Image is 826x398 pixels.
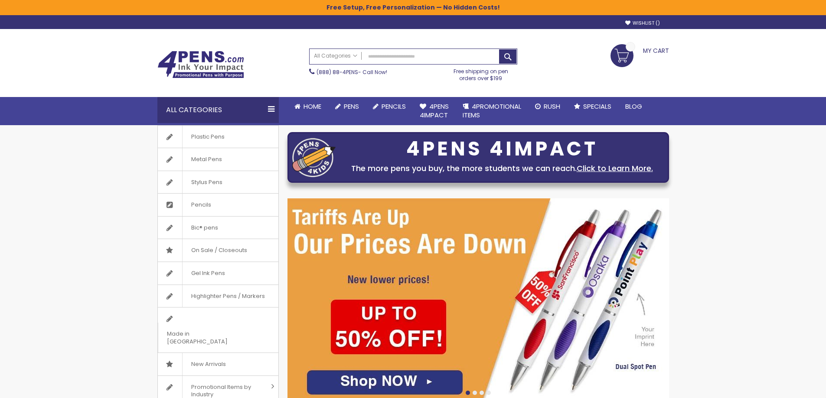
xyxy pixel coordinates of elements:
a: Specials [567,97,618,116]
div: 4PENS 4IMPACT [340,140,664,158]
span: On Sale / Closeouts [182,239,256,262]
span: Rush [544,102,560,111]
span: Stylus Pens [182,171,231,194]
span: Pencils [182,194,220,216]
a: Click to Learn More. [577,163,653,174]
a: Plastic Pens [158,126,278,148]
a: 4Pens4impact [413,97,456,125]
span: Highlighter Pens / Markers [182,285,274,307]
span: - Call Now! [317,68,387,76]
a: Home [287,97,328,116]
span: Specials [583,102,611,111]
img: four_pen_logo.png [292,138,336,177]
a: 4PROMOTIONALITEMS [456,97,528,125]
a: Metal Pens [158,148,278,171]
a: Rush [528,97,567,116]
a: On Sale / Closeouts [158,239,278,262]
div: The more pens you buy, the more students we can reach. [340,162,664,175]
span: Home [304,102,321,111]
a: (888) 88-4PENS [317,68,358,76]
span: 4Pens 4impact [420,102,449,120]
span: 4PROMOTIONAL ITEMS [463,102,521,120]
span: All Categories [314,52,357,59]
a: Blog [618,97,649,116]
span: Gel Ink Pens [182,262,234,285]
div: Free shipping on pen orders over $199 [444,65,517,82]
span: Made in [GEOGRAPHIC_DATA] [158,323,257,353]
span: Pencils [382,102,406,111]
a: Gel Ink Pens [158,262,278,285]
span: Pens [344,102,359,111]
span: New Arrivals [182,353,235,375]
a: Bic® pens [158,217,278,239]
span: Bic® pens [182,217,227,239]
a: Stylus Pens [158,171,278,194]
a: Pencils [158,194,278,216]
span: Metal Pens [182,148,231,171]
a: New Arrivals [158,353,278,375]
span: Blog [625,102,642,111]
img: 4Pens Custom Pens and Promotional Products [157,51,244,78]
a: Wishlist [625,20,660,26]
a: Pens [328,97,366,116]
a: Pencils [366,97,413,116]
a: Made in [GEOGRAPHIC_DATA] [158,307,278,353]
a: All Categories [310,49,362,63]
span: Plastic Pens [182,126,233,148]
div: All Categories [157,97,279,123]
a: Highlighter Pens / Markers [158,285,278,307]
